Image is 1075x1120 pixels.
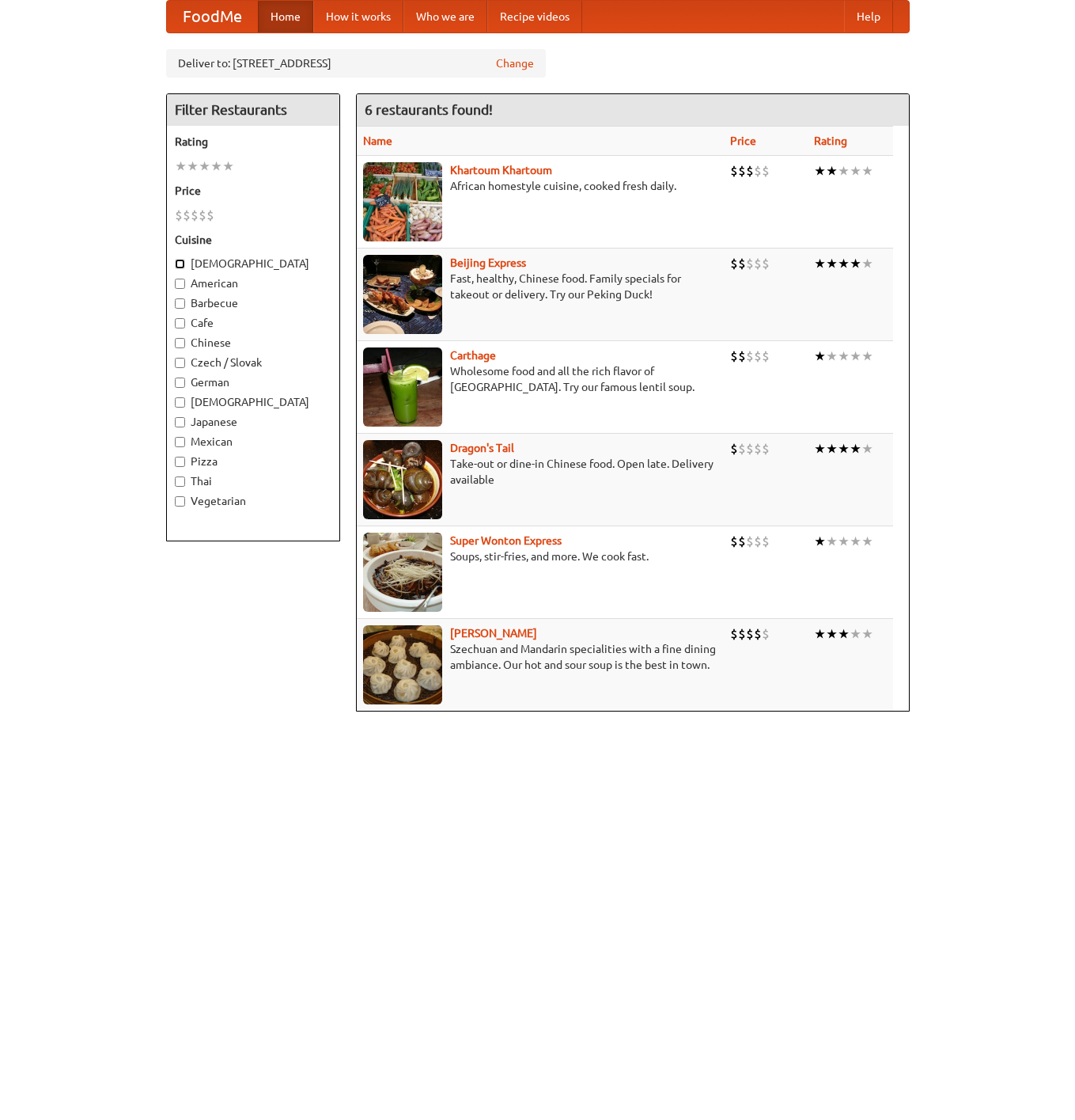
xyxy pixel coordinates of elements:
input: Pizza [175,457,185,467]
li: $ [730,625,738,643]
li: $ [191,207,199,224]
li: $ [754,162,762,180]
a: Who we are [403,1,487,32]
li: ★ [199,158,210,175]
img: beijing.jpg [363,255,442,334]
li: ★ [838,347,850,365]
li: ★ [814,347,826,365]
input: [DEMOGRAPHIC_DATA] [175,397,185,408]
li: ★ [210,158,222,175]
a: Khartoum Khartoum [450,164,552,177]
input: Mexican [175,437,185,447]
li: ★ [838,440,850,457]
a: Super Wonton Express [450,534,562,547]
li: $ [206,207,214,224]
li: $ [746,255,754,272]
label: [DEMOGRAPHIC_DATA] [175,394,331,410]
li: ★ [838,162,850,180]
li: ★ [850,255,861,272]
li: $ [754,440,762,457]
li: ★ [861,255,873,272]
li: $ [746,440,754,457]
li: $ [738,347,746,365]
li: $ [762,347,770,365]
label: Czech / Slovak [175,355,331,370]
li: $ [730,347,738,365]
a: Rating [814,135,847,147]
img: superwonton.jpg [363,533,442,612]
li: ★ [861,625,873,643]
input: [DEMOGRAPHIC_DATA] [175,259,185,269]
p: Fast, healthy, Chinese food. Family specials for takeout or delivery. Try our Peking Duck! [363,271,717,302]
a: Dragon's Tail [450,442,514,454]
label: Thai [175,473,331,489]
li: $ [738,162,746,180]
li: ★ [850,625,861,643]
a: FoodMe [167,1,258,32]
li: $ [754,255,762,272]
li: $ [746,533,754,550]
li: ★ [826,162,838,180]
input: American [175,279,185,289]
img: shandong.jpg [363,625,442,704]
li: ★ [861,162,873,180]
label: Mexican [175,434,331,450]
li: ★ [850,347,861,365]
a: Help [844,1,893,32]
li: $ [746,162,754,180]
li: $ [762,625,770,643]
li: $ [738,440,746,457]
li: ★ [814,162,826,180]
img: khartoum.jpg [363,162,442,241]
li: ★ [814,440,826,457]
li: $ [730,255,738,272]
a: [PERSON_NAME] [450,627,537,640]
a: How it works [313,1,403,32]
a: Name [363,135,392,147]
a: Change [496,55,534,71]
label: [DEMOGRAPHIC_DATA] [175,256,331,271]
a: Carthage [450,349,496,362]
li: ★ [222,158,234,175]
li: $ [754,533,762,550]
p: African homestyle cuisine, cooked fresh daily. [363,178,717,194]
label: Barbecue [175,295,331,311]
li: $ [730,162,738,180]
input: Vegetarian [175,496,185,507]
li: $ [730,533,738,550]
li: ★ [850,440,861,457]
li: ★ [861,533,873,550]
li: ★ [826,255,838,272]
input: Japanese [175,417,185,427]
p: Soups, stir-fries, and more. We cook fast. [363,549,717,564]
input: Barbecue [175,298,185,309]
input: Chinese [175,338,185,348]
li: $ [199,207,206,224]
a: Home [258,1,313,32]
li: ★ [814,533,826,550]
li: ★ [826,625,838,643]
li: $ [183,207,191,224]
a: Recipe videos [487,1,582,32]
label: Pizza [175,454,331,469]
li: ★ [187,158,199,175]
li: $ [738,255,746,272]
ng-pluralize: 6 restaurants found! [365,102,493,117]
li: $ [746,625,754,643]
input: Czech / Slovak [175,358,185,368]
li: ★ [814,255,826,272]
p: Take-out or dine-in Chinese food. Open late. Delivery available [363,456,717,488]
h5: Cuisine [175,232,331,248]
li: ★ [861,347,873,365]
li: ★ [826,533,838,550]
h5: Rating [175,134,331,150]
li: $ [754,347,762,365]
li: $ [738,533,746,550]
a: Beijing Express [450,256,526,269]
li: ★ [826,347,838,365]
li: $ [175,207,183,224]
p: Szechuan and Mandarin specialities with a fine dining ambiance. Our hot and sour soup is the best... [363,641,717,673]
